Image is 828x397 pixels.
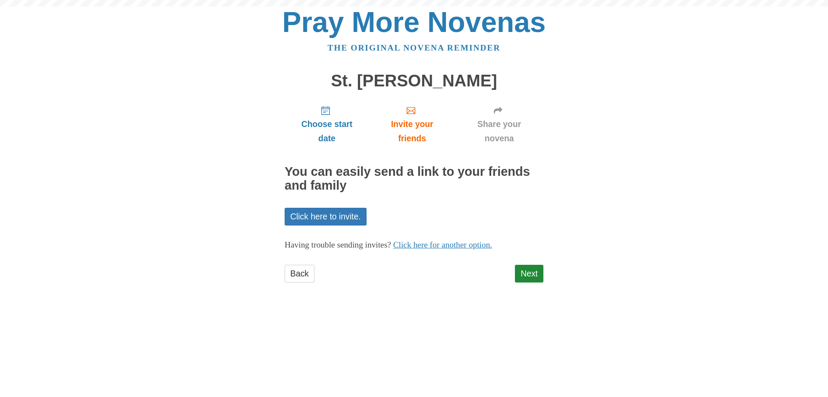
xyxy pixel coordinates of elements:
[285,72,543,90] h1: St. [PERSON_NAME]
[285,165,543,193] h2: You can easily send a link to your friends and family
[328,43,501,52] a: The original novena reminder
[455,98,543,150] a: Share your novena
[285,98,369,150] a: Choose start date
[393,240,492,249] a: Click here for another option.
[293,117,361,146] span: Choose start date
[285,208,367,225] a: Click here to invite.
[378,117,446,146] span: Invite your friends
[282,6,546,38] a: Pray More Novenas
[369,98,455,150] a: Invite your friends
[285,240,391,249] span: Having trouble sending invites?
[464,117,535,146] span: Share your novena
[285,265,314,283] a: Back
[515,265,543,283] a: Next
